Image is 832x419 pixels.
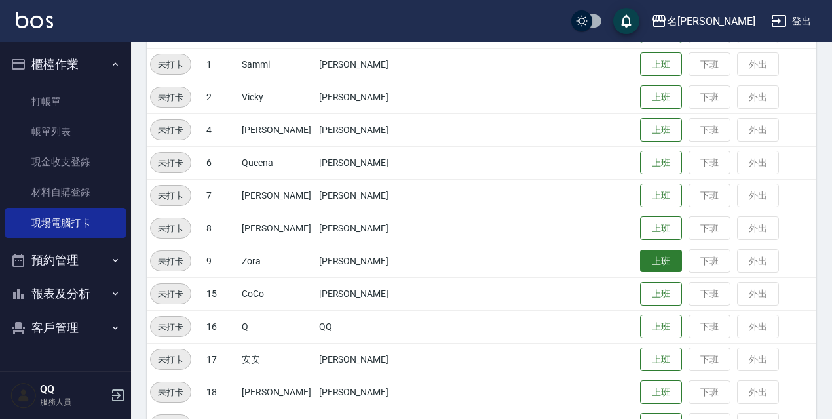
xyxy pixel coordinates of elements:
div: 名[PERSON_NAME] [667,13,755,30]
a: 打帳單 [5,87,126,117]
button: 上班 [640,184,682,208]
td: 6 [203,146,238,179]
span: 未打卡 [151,386,191,399]
button: 客戶管理 [5,311,126,345]
td: 4 [203,113,238,146]
td: [PERSON_NAME] [238,179,316,212]
td: 2 [203,81,238,113]
button: 上班 [640,250,682,273]
td: Zora [238,245,316,277]
td: QQ [316,310,406,343]
button: 上班 [640,85,682,110]
td: 18 [203,376,238,409]
h5: QQ [40,383,107,396]
button: 上班 [640,118,682,142]
img: Person [10,382,37,409]
td: [PERSON_NAME] [316,113,406,146]
span: 未打卡 [151,123,191,137]
td: Sammi [238,48,316,81]
td: Queena [238,146,316,179]
td: 16 [203,310,238,343]
span: 未打卡 [151,58,191,71]
span: 未打卡 [151,287,191,301]
span: 未打卡 [151,222,191,235]
button: 登出 [766,9,816,33]
td: [PERSON_NAME] [316,81,406,113]
td: 1 [203,48,238,81]
span: 未打卡 [151,353,191,367]
button: 上班 [640,380,682,405]
td: [PERSON_NAME] [316,212,406,245]
a: 現金收支登錄 [5,147,126,177]
td: [PERSON_NAME] [238,113,316,146]
td: 8 [203,212,238,245]
span: 未打卡 [151,156,191,170]
td: [PERSON_NAME] [316,376,406,409]
span: 未打卡 [151,189,191,203]
td: Vicky [238,81,316,113]
td: 7 [203,179,238,212]
button: 上班 [640,348,682,372]
td: Q [238,310,316,343]
button: 上班 [640,216,682,241]
a: 材料自購登錄 [5,177,126,207]
td: 17 [203,343,238,376]
td: [PERSON_NAME] [316,179,406,212]
button: 上班 [640,282,682,306]
td: [PERSON_NAME] [316,277,406,310]
td: 9 [203,245,238,277]
button: 上班 [640,315,682,339]
img: Logo [16,12,53,28]
p: 服務人員 [40,396,107,408]
a: 現場電腦打卡 [5,208,126,238]
span: 未打卡 [151,90,191,104]
button: 上班 [640,52,682,77]
td: CoCo [238,277,316,310]
button: save [613,8,639,34]
button: 預約管理 [5,243,126,277]
button: 上班 [640,151,682,175]
td: [PERSON_NAME] [316,48,406,81]
button: 報表及分析 [5,277,126,311]
span: 未打卡 [151,320,191,334]
td: [PERSON_NAME] [238,212,316,245]
td: [PERSON_NAME] [316,343,406,376]
td: [PERSON_NAME] [316,245,406,277]
span: 未打卡 [151,254,191,268]
a: 帳單列表 [5,117,126,147]
button: 櫃檯作業 [5,47,126,81]
td: [PERSON_NAME] [238,376,316,409]
td: [PERSON_NAME] [316,146,406,179]
button: 名[PERSON_NAME] [646,8,761,35]
td: 15 [203,277,238,310]
td: 安安 [238,343,316,376]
